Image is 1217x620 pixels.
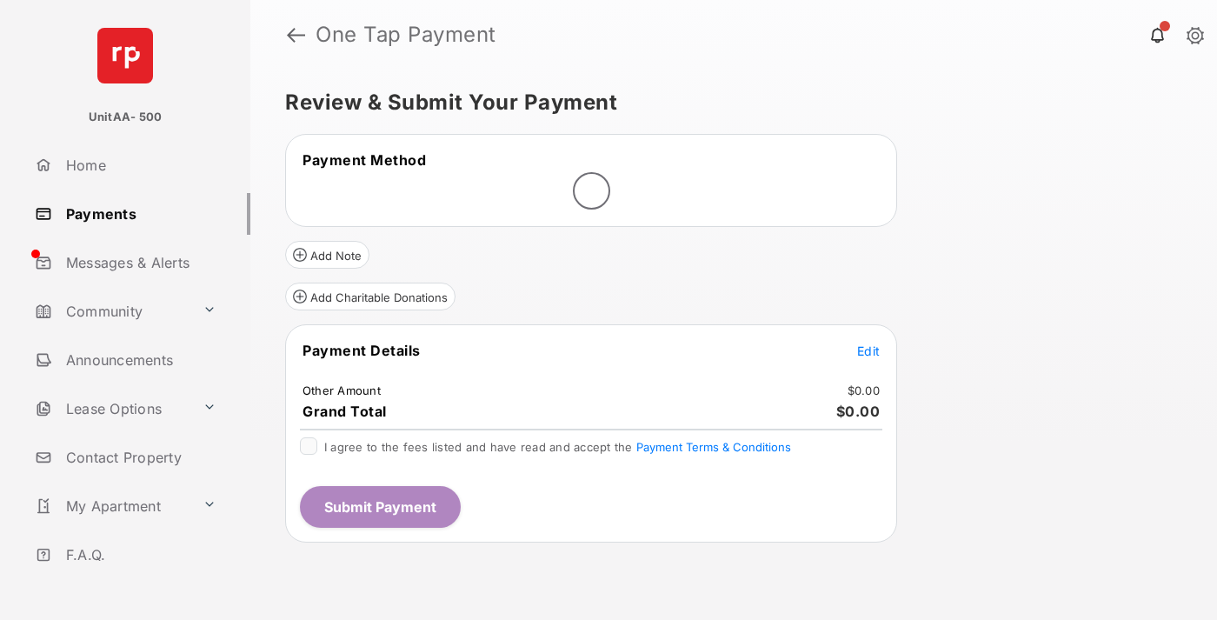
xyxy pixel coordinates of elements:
[28,339,250,381] a: Announcements
[300,486,461,528] button: Submit Payment
[324,440,791,454] span: I agree to the fees listed and have read and accept the
[97,28,153,83] img: svg+xml;base64,PHN2ZyB4bWxucz0iaHR0cDovL3d3dy53My5vcmcvMjAwMC9zdmciIHdpZHRoPSI2NCIgaGVpZ2h0PSI2NC...
[636,440,791,454] button: I agree to the fees listed and have read and accept the
[285,241,369,269] button: Add Note
[857,342,880,359] button: Edit
[28,485,196,527] a: My Apartment
[28,534,250,576] a: F.A.Q.
[28,242,250,283] a: Messages & Alerts
[303,342,421,359] span: Payment Details
[285,283,456,310] button: Add Charitable Donations
[302,383,382,398] td: Other Amount
[303,151,426,169] span: Payment Method
[28,437,250,478] a: Contact Property
[285,92,1168,113] h5: Review & Submit Your Payment
[847,383,881,398] td: $0.00
[28,193,250,235] a: Payments
[857,343,880,358] span: Edit
[836,403,881,420] span: $0.00
[28,388,196,430] a: Lease Options
[28,144,250,186] a: Home
[89,109,163,126] p: UnitAA- 500
[316,24,496,45] strong: One Tap Payment
[303,403,387,420] span: Grand Total
[28,290,196,332] a: Community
